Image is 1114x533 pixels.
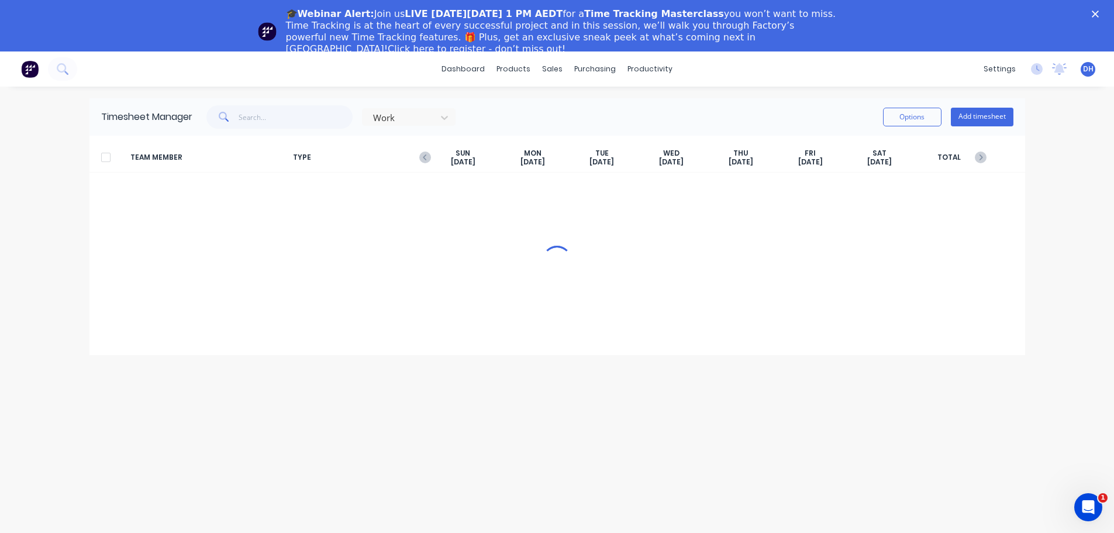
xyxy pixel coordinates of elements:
button: Options [883,108,941,126]
span: [DATE] [729,157,753,167]
span: THU [733,149,748,158]
input: Search... [239,105,353,129]
span: SAT [872,149,887,158]
span: MON [524,149,542,158]
div: Timesheet Manager [101,110,192,124]
b: Time Tracking Masterclass [584,8,724,19]
a: dashboard [436,60,491,78]
span: [DATE] [798,157,823,167]
a: Click here to register - don’t miss out! [388,43,565,54]
div: Close [1092,11,1103,18]
span: TUE [595,149,609,158]
div: sales [536,60,568,78]
img: Profile image for Team [258,22,277,41]
span: TYPE [288,149,429,167]
span: TOTAL [915,149,984,167]
span: [DATE] [659,157,684,167]
b: 🎓Webinar Alert: [286,8,374,19]
span: WED [663,149,680,158]
span: DH [1083,64,1094,74]
div: purchasing [568,60,622,78]
span: [DATE] [589,157,614,167]
span: SUN [456,149,470,158]
div: products [491,60,536,78]
span: FRI [805,149,816,158]
span: [DATE] [867,157,892,167]
iframe: Intercom live chat [1074,493,1102,521]
div: settings [978,60,1022,78]
button: Add timesheet [951,108,1013,126]
div: productivity [622,60,678,78]
b: LIVE [DATE][DATE] 1 PM AEDT [405,8,563,19]
span: [DATE] [451,157,475,167]
img: Factory [21,60,39,78]
span: 1 [1098,493,1108,503]
span: TEAM MEMBER [130,149,288,167]
div: Join us for a you won’t want to miss. Time Tracking is at the heart of every successful project a... [286,8,838,55]
span: [DATE] [520,157,545,167]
